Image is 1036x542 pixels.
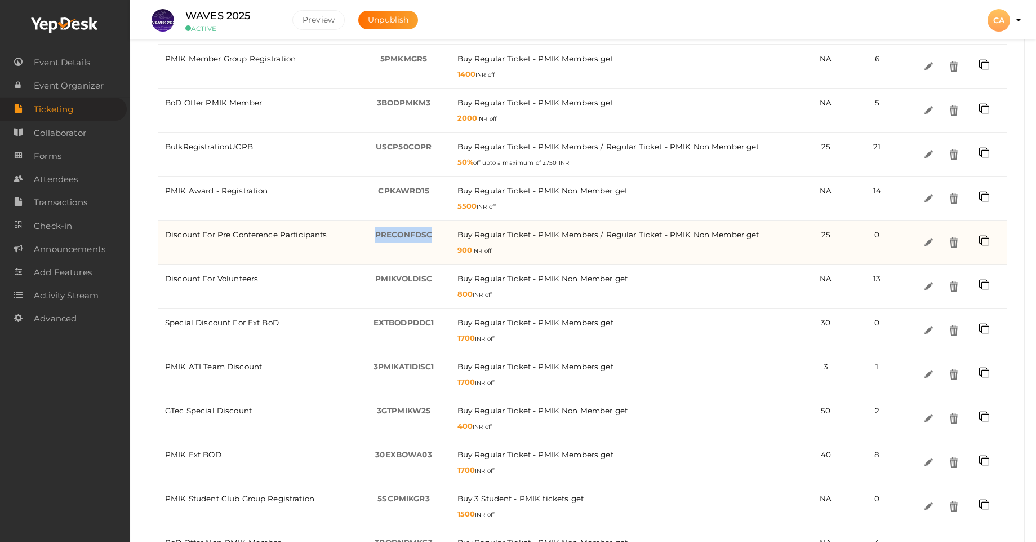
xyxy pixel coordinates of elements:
[474,406,612,415] span: Regular Ticket - PMIK Non Member
[457,318,613,327] span: Buy get
[457,377,475,386] span: 1700
[923,280,935,292] img: edit.svg
[377,98,430,107] span: 3BODPMKM3
[165,406,252,415] span: GTec Special Discount
[378,186,429,195] span: CPKAWRD15
[948,324,960,336] img: delete.svg
[874,318,879,327] span: 0
[165,494,314,503] span: PMIK Student Club group registration
[457,186,628,195] span: Buy get
[34,122,86,144] span: Collaborator
[923,500,935,512] img: edit.svg
[948,236,960,248] img: delete.svg
[374,318,434,327] span: EXTBODPDDC1
[34,74,104,97] span: Event Organizer
[457,511,495,518] span: INR off
[474,230,598,239] span: Regular Ticket - PMIK Members
[376,142,432,151] span: USCP50COPR
[457,157,473,166] span: 50%
[474,98,598,107] span: Regular Ticket - PMIK Members
[474,450,598,459] span: Regular Ticket - PMIK Members
[34,284,99,307] span: Activity Stream
[377,494,429,503] span: 5SCPMIKGR3
[457,509,475,518] span: 1500
[875,362,878,371] span: 1
[984,8,1013,32] button: CA
[457,335,495,342] span: INR off
[457,362,613,371] span: Buy get
[457,245,472,254] span: 900
[874,450,879,459] span: 8
[821,142,830,151] span: 25
[34,51,90,74] span: Event Details
[457,406,628,415] span: Buy get
[948,368,960,380] img: delete.svg
[457,289,473,298] span: 800
[457,379,495,386] span: INR off
[820,274,832,283] span: NA
[923,148,935,160] img: edit.svg
[875,54,879,63] span: 6
[874,494,879,503] span: 0
[606,142,744,151] span: Regular Ticket - PMIK Non Member
[457,159,570,166] span: off upto a maximum of 2750 INR
[988,9,1010,32] div: CA
[948,60,960,72] img: delete.svg
[457,274,628,283] span: Buy get
[821,230,830,239] span: 25
[820,186,832,195] span: NA
[948,104,960,116] img: delete.svg
[457,71,495,78] span: INR off
[474,274,612,283] span: Regular Ticket - PMIK Non Member
[34,238,105,261] span: Announcements
[457,69,476,78] span: 1400
[165,186,268,195] span: PMIK Award - Registration
[457,203,496,210] span: INR off
[873,142,881,151] span: 21
[948,192,960,204] img: delete.svg
[457,467,495,474] span: INR off
[821,450,831,459] span: 40
[34,261,92,284] span: Add Features
[165,230,327,239] span: Discount for Pre conference participants
[457,291,492,298] span: INR off
[185,8,250,24] label: WAVES 2025
[165,142,253,151] span: BulkRegistrationUCPB
[923,236,935,248] img: edit.svg
[923,60,935,72] img: edit.svg
[34,98,73,121] span: Ticketing
[923,324,935,336] img: edit.svg
[948,412,960,424] img: delete.svg
[34,191,87,214] span: Transactions
[165,274,258,283] span: Discount for Volunteers
[375,274,432,283] span: PMIKVOLDISC
[380,54,427,63] span: 5PMKMGR5
[457,230,759,239] span: Buy get
[292,10,345,30] button: Preview
[185,24,275,33] small: ACTIVE
[923,192,935,204] img: edit.svg
[820,494,832,503] span: NA
[875,98,879,107] span: 5
[948,456,960,468] img: delete.svg
[165,450,221,459] span: PMIK Ext BOD
[457,465,475,474] span: 1700
[923,104,935,116] img: edit.svg
[948,148,960,160] img: delete.svg
[165,54,296,63] span: PMIK Member Group Registration
[152,9,174,32] img: S4WQAGVX_small.jpeg
[358,11,418,29] button: Unpublish
[821,406,830,415] span: 50
[457,54,613,63] span: Buy get
[874,230,879,239] span: 0
[474,362,598,371] span: Regular Ticket - PMIK Members
[474,54,598,63] span: Regular Ticket - PMIK Members
[824,362,828,371] span: 3
[474,318,598,327] span: Regular Ticket - PMIK Members
[375,450,432,459] span: 30EXBOWA03
[875,406,879,415] span: 2
[923,456,935,468] img: edit.svg
[474,142,598,151] span: Regular Ticket - PMIK Members
[948,280,960,292] img: delete.svg
[606,230,744,239] span: Regular Ticket - PMIK Non Member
